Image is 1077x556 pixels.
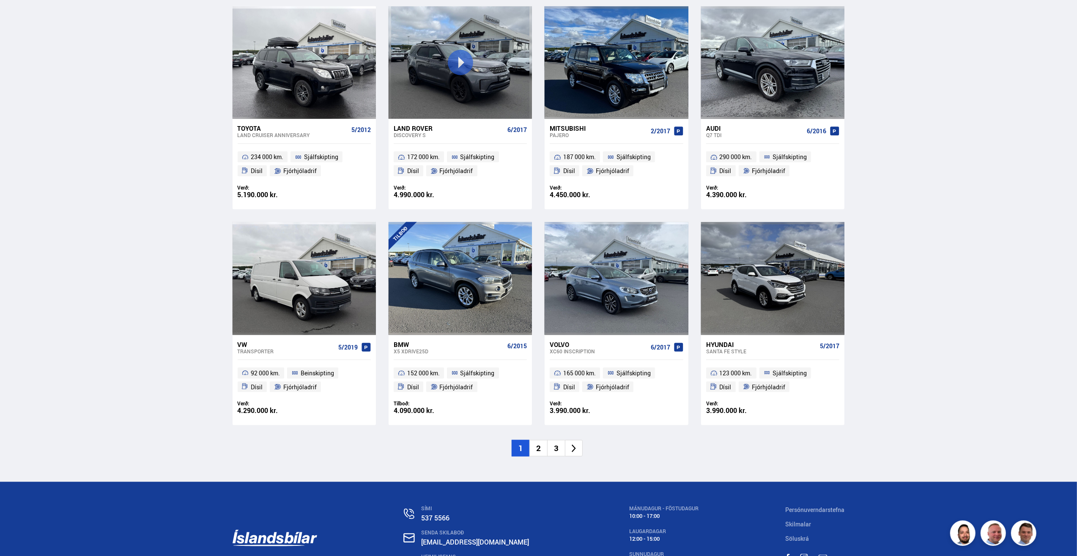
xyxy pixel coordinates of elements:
[563,152,596,162] span: 187 000 km.
[630,528,699,534] div: LAUGARDAGAR
[251,368,280,378] span: 92 000 km.
[630,506,699,512] div: MÁNUDAGUR - FÖSTUDAGUR
[283,382,317,392] span: Fjórhjóladrif
[238,191,304,198] div: 5.190.000 kr.
[752,166,785,176] span: Fjórhjóladrif
[238,348,335,354] div: Transporter
[550,407,617,414] div: 3.990.000 kr.
[720,368,752,378] span: 123 000 km.
[233,335,376,426] a: VW Transporter 5/2019 92 000 km. Beinskipting Dísil Fjórhjóladrif Verð: 4.290.000 kr.
[238,341,335,348] div: VW
[238,407,304,414] div: 4.290.000 kr.
[238,400,304,407] div: Verð:
[706,341,817,348] div: Hyundai
[422,530,543,536] div: SENDA SKILABOÐ
[982,522,1007,547] img: siFngHWaQ9KaOqBr.png
[251,152,283,162] span: 234 000 km.
[706,132,803,138] div: Q7 TDI
[807,128,826,135] span: 6/2016
[720,382,732,392] span: Dísil
[238,132,348,138] div: Land Cruiser ANNIVERSARY
[407,382,419,392] span: Dísil
[617,152,651,162] span: Sjálfskipting
[596,382,629,392] span: Fjórhjóladrif
[238,184,304,191] div: Verð:
[529,440,547,457] li: 2
[407,152,440,162] span: 172 000 km.
[460,368,495,378] span: Sjálfskipting
[389,335,532,426] a: BMW X5 XDRIVE25D 6/2015 152 000 km. Sjálfskipting Dísil Fjórhjóladrif Tilboð: 4.090.000 kr.
[630,513,699,519] div: 10:00 - 17:00
[394,341,504,348] div: BMW
[1012,522,1038,547] img: FbJEzSuNWCJXmdc-.webp
[773,368,807,378] span: Sjálfskipting
[563,368,596,378] span: 165 000 km.
[507,127,527,133] span: 6/2017
[550,124,647,132] div: Mitsubishi
[706,184,773,191] div: Verð:
[389,119,532,209] a: Land Rover Discovery S 6/2017 172 000 km. Sjálfskipting Dísil Fjórhjóladrif Verð: 4.990.000 kr.
[550,348,647,354] div: XC60 INSCRIPTION
[233,119,376,209] a: Toyota Land Cruiser ANNIVERSARY 5/2012 234 000 km. Sjálfskipting Dísil Fjórhjóladrif Verð: 5.190....
[283,166,317,176] span: Fjórhjóladrif
[304,152,338,162] span: Sjálfskipting
[394,407,460,414] div: 4.090.000 kr.
[251,382,263,392] span: Dísil
[706,407,773,414] div: 3.990.000 kr.
[701,335,844,426] a: Hyundai Santa Fe STYLE 5/2017 123 000 km. Sjálfskipting Dísil Fjórhjóladrif Verð: 3.990.000 kr.
[820,343,839,350] span: 5/2017
[407,368,440,378] span: 152 000 km.
[706,191,773,198] div: 4.390.000 kr.
[403,533,415,543] img: nHj8e-n-aHgjukTg.svg
[338,344,358,351] span: 5/2019
[563,382,575,392] span: Dísil
[512,440,529,457] li: 1
[550,400,617,407] div: Verð:
[351,127,371,133] span: 5/2012
[394,191,460,198] div: 4.990.000 kr.
[394,348,504,354] div: X5 XDRIVE25D
[951,522,977,547] img: nhp88E3Fdnt1Opn2.png
[407,166,419,176] span: Dísil
[706,124,803,132] div: Audi
[651,128,670,135] span: 2/2017
[394,124,504,132] div: Land Rover
[563,166,575,176] span: Dísil
[422,513,450,523] a: 537 5566
[773,152,807,162] span: Sjálfskipting
[7,3,32,29] button: Opna LiveChat spjallviðmót
[545,335,688,426] a: Volvo XC60 INSCRIPTION 6/2017 165 000 km. Sjálfskipting Dísil Fjórhjóladrif Verð: 3.990.000 kr.
[617,368,651,378] span: Sjálfskipting
[550,341,647,348] div: Volvo
[394,184,460,191] div: Verð:
[752,382,785,392] span: Fjórhjóladrif
[786,534,809,542] a: Söluskrá
[251,166,263,176] span: Dísil
[460,152,495,162] span: Sjálfskipting
[720,166,732,176] span: Dísil
[440,166,473,176] span: Fjórhjóladrif
[786,506,845,514] a: Persónuverndarstefna
[238,124,348,132] div: Toyota
[786,520,811,528] a: Skilmalar
[394,400,460,407] div: Tilboð:
[394,132,504,138] div: Discovery S
[630,536,699,542] div: 12:00 - 15:00
[706,348,817,354] div: Santa Fe STYLE
[547,440,565,457] li: 3
[720,152,752,162] span: 290 000 km.
[706,400,773,407] div: Verð:
[422,537,529,547] a: [EMAIL_ADDRESS][DOMAIN_NAME]
[651,344,670,351] span: 6/2017
[550,184,617,191] div: Verð:
[545,119,688,209] a: Mitsubishi PAJERO 2/2017 187 000 km. Sjálfskipting Dísil Fjórhjóladrif Verð: 4.450.000 kr.
[701,119,844,209] a: Audi Q7 TDI 6/2016 290 000 km. Sjálfskipting Dísil Fjórhjóladrif Verð: 4.390.000 kr.
[507,343,527,350] span: 6/2015
[404,509,414,519] img: n0V2lOsqF3l1V2iz.svg
[550,191,617,198] div: 4.450.000 kr.
[440,382,473,392] span: Fjórhjóladrif
[301,368,334,378] span: Beinskipting
[422,506,543,512] div: SÍMI
[596,166,629,176] span: Fjórhjóladrif
[550,132,647,138] div: PAJERO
